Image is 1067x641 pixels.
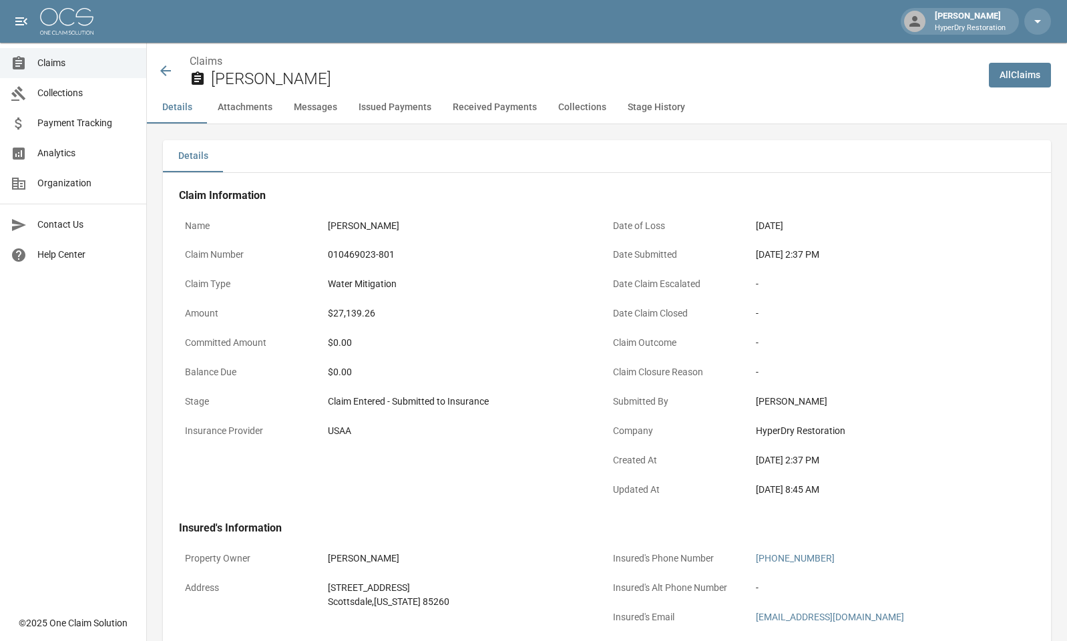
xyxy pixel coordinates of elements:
div: [DATE] 2:37 PM [756,453,1029,467]
div: $27,139.26 [328,306,601,320]
p: Date Submitted [607,242,750,268]
div: Water Mitigation [328,277,601,291]
p: Submitted By [607,389,750,415]
p: Insurance Provider [179,418,322,444]
span: Help Center [37,248,136,262]
div: - [756,336,1029,350]
p: Company [607,418,750,444]
div: © 2025 One Claim Solution [19,616,128,630]
p: Insured's Alt Phone Number [607,575,750,601]
h4: Insured's Information [179,521,1035,535]
p: Claim Number [179,242,322,268]
p: Created At [607,447,750,473]
div: [PERSON_NAME] [756,395,1029,409]
div: [DATE] 8:45 AM [756,483,1029,497]
div: USAA [328,424,601,438]
span: Analytics [37,146,136,160]
span: Contact Us [37,218,136,232]
p: Address [179,575,322,601]
div: - [756,581,1029,595]
div: 010469023-801 [328,248,601,262]
span: Claims [37,56,136,70]
a: [EMAIL_ADDRESS][DOMAIN_NAME] [756,612,904,622]
div: Scottsdale , [US_STATE] 85260 [328,595,601,609]
p: Claim Closure Reason [607,359,750,385]
div: Claim Entered - Submitted to Insurance [328,395,601,409]
div: - [756,306,1029,320]
p: Date Claim Escalated [607,271,750,297]
h2: [PERSON_NAME] [211,69,978,89]
div: [PERSON_NAME] [328,219,601,233]
div: [PERSON_NAME] [328,552,601,566]
p: Date Claim Closed [607,300,750,327]
button: Received Payments [442,91,548,124]
p: Insured's Phone Number [607,546,750,572]
div: - [756,277,1029,291]
div: [DATE] 2:37 PM [756,248,1029,262]
h4: Claim Information [179,189,1035,202]
button: Collections [548,91,617,124]
button: Stage History [617,91,696,124]
p: Date of Loss [607,213,750,239]
div: [STREET_ADDRESS] [328,581,601,595]
p: Claim Outcome [607,330,750,356]
p: Claim Type [179,271,322,297]
p: Balance Due [179,359,322,385]
img: ocs-logo-white-transparent.png [40,8,93,35]
a: [PHONE_NUMBER] [756,553,835,564]
button: Messages [283,91,348,124]
p: Committed Amount [179,330,322,356]
p: Stage [179,389,322,415]
p: Amount [179,300,322,327]
nav: breadcrumb [190,53,978,69]
a: Claims [190,55,222,67]
div: HyperDry Restoration [756,424,1029,438]
span: Collections [37,86,136,100]
button: Details [147,91,207,124]
div: [DATE] [756,219,1029,233]
div: details tabs [163,140,1051,172]
div: - [756,365,1029,379]
button: open drawer [8,8,35,35]
button: Issued Payments [348,91,442,124]
p: Updated At [607,477,750,503]
p: HyperDry Restoration [935,23,1006,34]
a: AllClaims [989,63,1051,87]
div: $0.00 [328,336,601,350]
span: Organization [37,176,136,190]
div: [PERSON_NAME] [929,9,1011,33]
button: Attachments [207,91,283,124]
div: $0.00 [328,365,601,379]
span: Payment Tracking [37,116,136,130]
p: Insured's Email [607,604,750,630]
p: Name [179,213,322,239]
div: anchor tabs [147,91,1067,124]
p: Property Owner [179,546,322,572]
button: Details [163,140,223,172]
